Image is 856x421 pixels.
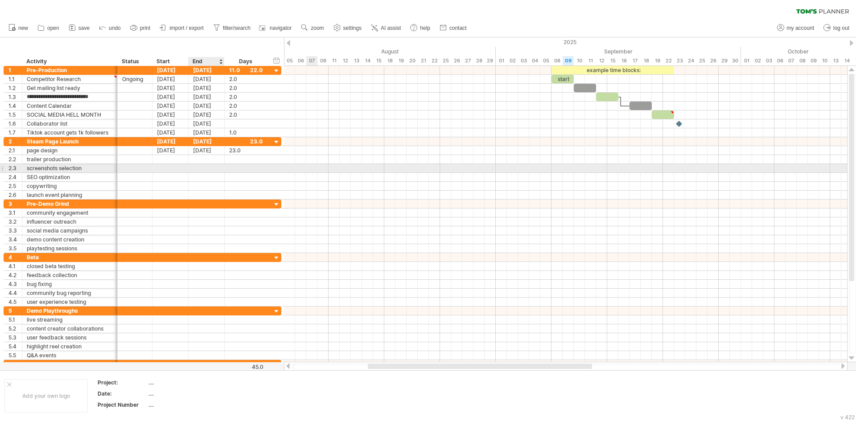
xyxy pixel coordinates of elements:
div: Pre-Demo Grind [27,200,113,208]
div: [DATE] [189,110,225,119]
div: Friday, 22 August 2025 [429,56,440,65]
div: 1.7 [8,128,22,137]
div: Activity [26,57,112,66]
div: feedback collection [27,271,113,279]
div: [DATE] [189,66,225,74]
div: content creator collaborations [27,324,113,333]
div: Friday, 5 September 2025 [540,56,551,65]
div: 1.0 [229,128,263,137]
a: settings [331,22,364,34]
span: undo [109,25,121,31]
span: navigator [270,25,292,31]
div: Tuesday, 7 October 2025 [786,56,797,65]
div: Date: [98,390,147,397]
a: filter/search [211,22,253,34]
div: 2.2 [8,155,22,163]
div: SEO optimization [27,173,113,181]
div: Q&A events [27,351,113,360]
div: [DATE] [152,146,189,155]
div: screenshots selection [27,164,113,172]
div: Monday, 22 September 2025 [663,56,674,65]
div: Project Number [98,401,147,409]
img: tab_keywords_by_traffic_grey.svg [89,52,96,59]
div: Keywords by Traffic [99,53,150,58]
span: AI assist [381,25,401,31]
div: [DATE] [189,146,225,155]
div: 1.6 [8,119,22,128]
div: Monday, 8 September 2025 [551,56,563,65]
div: page design [27,146,113,155]
div: 5.2 [8,324,22,333]
div: August 2025 [262,47,496,56]
a: AI assist [369,22,403,34]
div: 4.2 [8,271,22,279]
div: Project: [98,379,147,386]
div: 1.5 [8,110,22,119]
div: 3.1 [8,208,22,217]
div: 2.1 [8,146,22,155]
div: Wednesday, 1 October 2025 [741,56,752,65]
span: zoom [311,25,324,31]
div: 3.3 [8,226,22,235]
div: Monday, 15 September 2025 [607,56,618,65]
div: copywriting [27,182,113,190]
span: save [78,25,90,31]
div: 2.0 [229,110,263,119]
div: Tuesday, 26 August 2025 [451,56,462,65]
div: 4.4 [8,289,22,297]
div: 2.0 [229,102,263,110]
div: Friday, 15 August 2025 [373,56,384,65]
div: Friday, 26 September 2025 [708,56,719,65]
div: 3.2 [8,217,22,226]
div: Tuesday, 2 September 2025 [507,56,518,65]
div: Tuesday, 19 August 2025 [395,56,407,65]
span: my account [787,25,814,31]
div: Wednesday, 20 August 2025 [407,56,418,65]
div: SOCIAL MEDIA HELL MONTH [27,110,113,119]
div: 3.4 [8,235,22,244]
div: [DATE] [189,102,225,110]
div: Thursday, 25 September 2025 [696,56,708,65]
span: new [18,25,28,31]
span: open [47,25,59,31]
div: Monday, 13 October 2025 [830,56,841,65]
div: 2 [8,137,22,146]
div: Friday, 3 October 2025 [763,56,774,65]
div: 2.5 [8,182,22,190]
a: save [66,22,92,34]
div: 1.1 [8,75,22,83]
div: [DATE] [152,84,189,92]
div: Wednesday, 8 October 2025 [797,56,808,65]
span: import / export [169,25,204,31]
div: 1.4 [8,102,22,110]
div: [DATE] [189,93,225,101]
a: new [6,22,31,34]
span: filter/search [223,25,251,31]
div: 5 [8,307,22,315]
div: 2.3 [8,164,22,172]
div: Thursday, 7 August 2025 [306,56,317,65]
div: Demo Playthroughs [27,307,113,315]
a: zoom [299,22,326,34]
div: Thursday, 11 September 2025 [585,56,596,65]
div: 2.6 [8,191,22,199]
div: 4 [8,253,22,262]
div: trailer production [27,155,113,163]
div: Steam Page Launch [27,137,113,146]
div: Tuesday, 9 September 2025 [563,56,574,65]
a: my account [775,22,817,34]
div: .... [148,390,223,397]
div: Friday, 19 September 2025 [652,56,663,65]
div: Monday, 6 October 2025 [774,56,786,65]
div: 23.0 [229,146,263,155]
div: 4.1 [8,262,22,270]
div: Tuesday, 23 September 2025 [674,56,685,65]
div: 2.0 [229,84,263,92]
div: Tiktok account gets 1k followers [27,128,113,137]
div: [DATE] [189,128,225,137]
div: v 4.0.25 [25,14,44,21]
div: Tuesday, 12 August 2025 [340,56,351,65]
a: navigator [258,22,294,34]
img: website_grey.svg [14,23,21,30]
div: Status [122,57,147,66]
